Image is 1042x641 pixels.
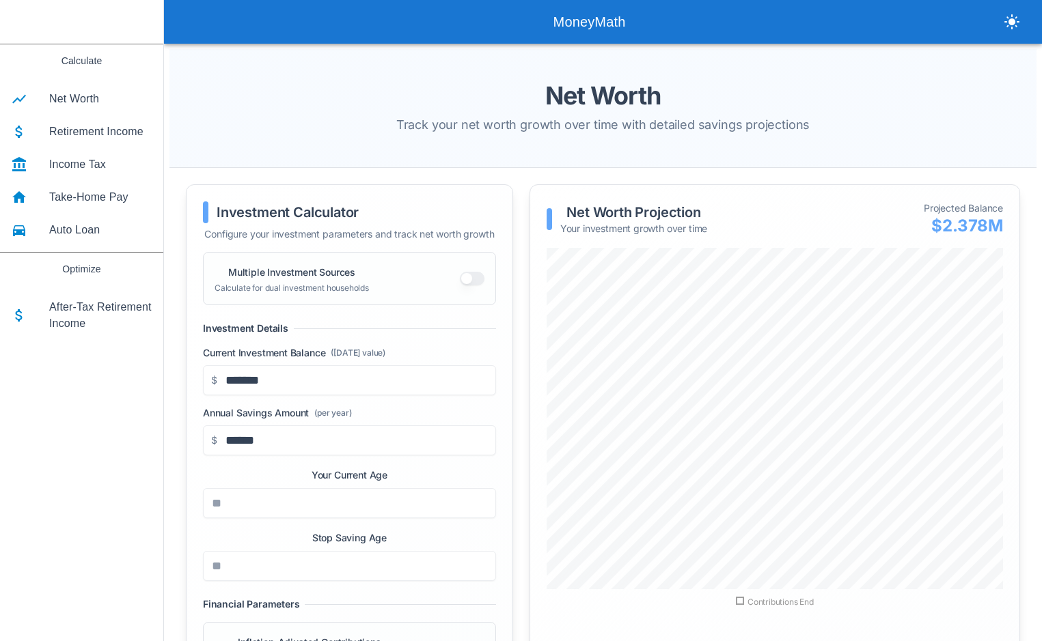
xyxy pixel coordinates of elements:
[203,425,217,455] span: $
[203,227,496,241] p: Configure your investment parameters and track net worth growth
[312,532,387,543] label: Stop Saving Age
[203,346,496,360] label: Current Investment Balance
[49,299,152,332] span: After-Tax Retirement Income
[49,124,152,140] span: Retirement Income
[998,8,1026,35] button: toggle theme
[374,115,833,134] p: Track your net worth growth over time with detailed savings projections
[203,365,217,395] span: $
[49,91,152,107] span: Net Worth
[203,597,299,611] h3: Financial Parameters
[924,215,1003,237] div: $2.378M
[203,406,496,420] label: Annual Savings Amount
[331,347,385,358] span: ([DATE] value)
[49,189,152,205] span: Take-Home Pay
[314,408,351,418] span: (per year)
[49,222,152,238] span: Auto Loan
[49,156,152,173] span: Income Tax
[180,11,998,33] div: MoneyMath
[197,82,1009,109] h1: Net Worth
[560,222,707,236] p: Your investment growth over time
[215,283,369,294] p: Calculate for dual investment households
[228,266,355,278] label: Multiple Investment Sources
[560,203,707,222] h2: Net Worth Projection
[217,203,359,222] h2: Investment Calculator
[203,322,288,335] h3: Investment Details
[312,469,387,481] label: Your Current Age
[924,201,1003,215] div: Projected Balance
[736,597,814,607] span: Contributions End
